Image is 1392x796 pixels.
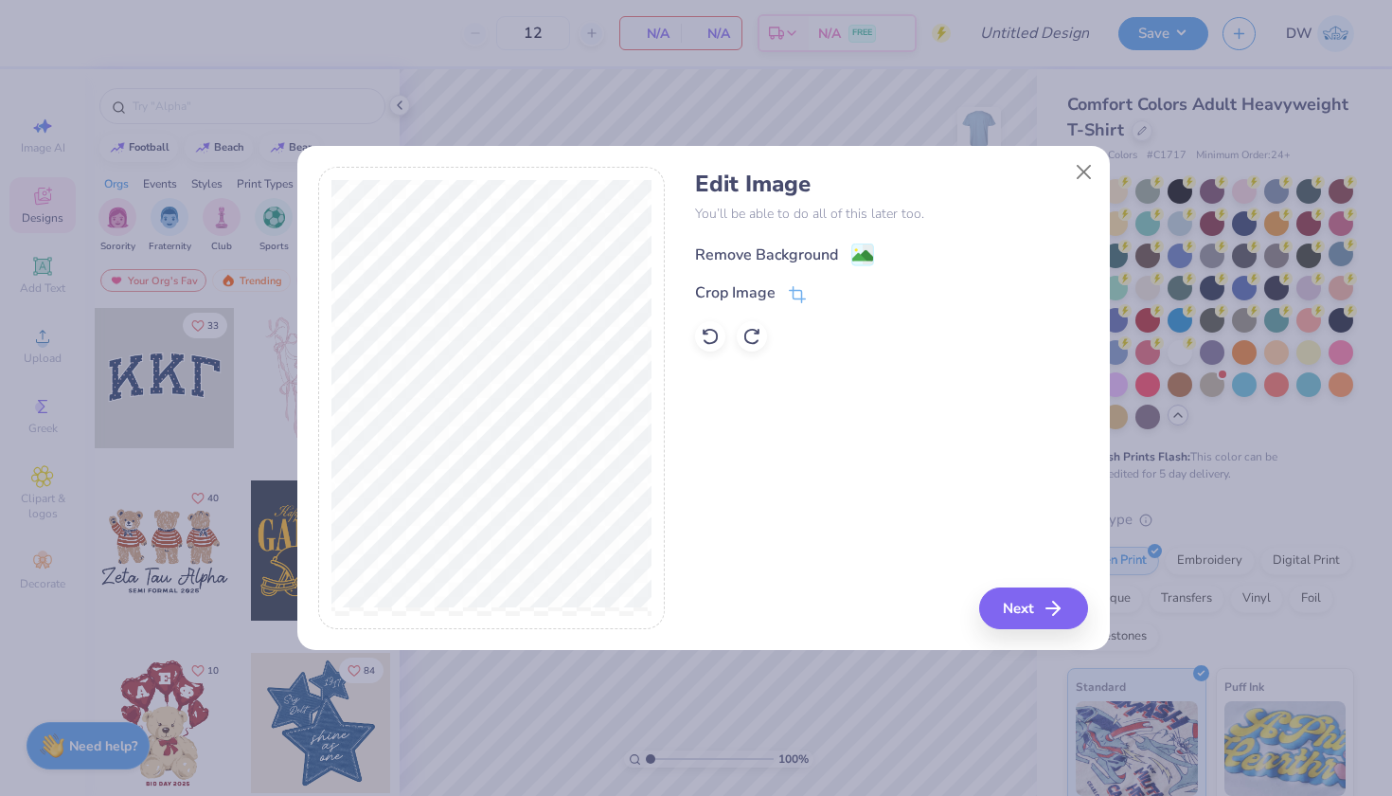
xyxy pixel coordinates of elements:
h4: Edit Image [695,171,1088,198]
button: Close [1065,154,1101,190]
button: Next [979,588,1088,629]
div: Crop Image [695,281,776,304]
div: Remove Background [695,244,838,266]
p: You’ll be able to do all of this later too. [695,204,1088,224]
